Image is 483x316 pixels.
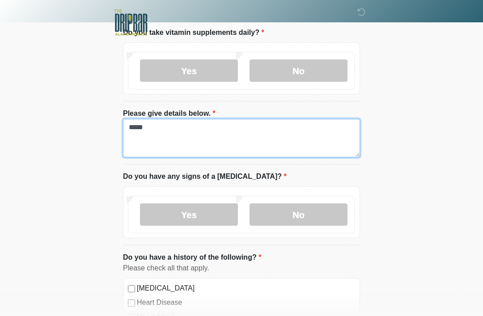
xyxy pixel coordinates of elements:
[250,203,347,226] label: No
[123,252,261,263] label: Do you have a history of the following?
[128,285,135,292] input: [MEDICAL_DATA]
[140,59,238,82] label: Yes
[137,297,355,308] label: Heart Disease
[128,299,135,307] input: Heart Disease
[114,7,148,38] img: The DRIPBaR - Alamo Heights Logo
[140,203,238,226] label: Yes
[250,59,347,82] label: No
[123,171,287,182] label: Do you have any signs of a [MEDICAL_DATA]?
[123,263,360,274] div: Please check all that apply.
[123,108,216,119] label: Please give details below.
[137,283,355,294] label: [MEDICAL_DATA]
